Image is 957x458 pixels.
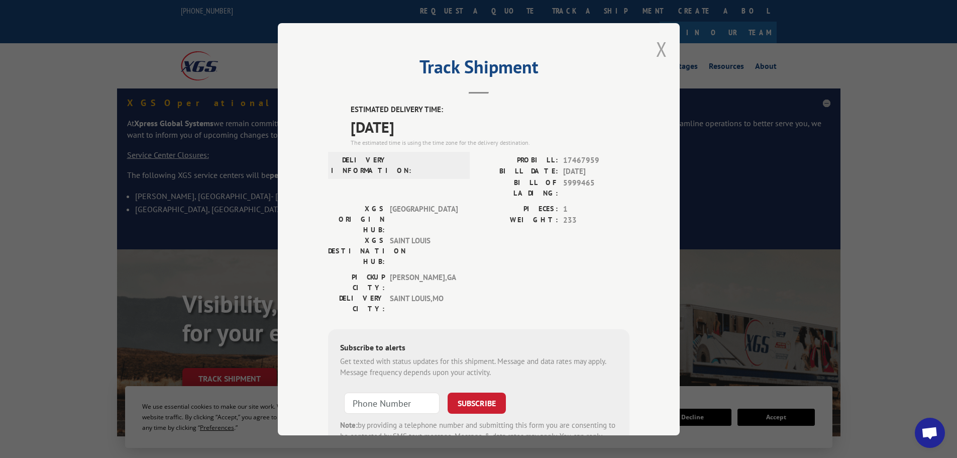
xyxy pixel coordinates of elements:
span: [PERSON_NAME] , GA [390,271,458,293]
button: SUBSCRIBE [448,392,506,413]
label: BILL DATE: [479,166,558,177]
label: PROBILL: [479,154,558,166]
label: DELIVERY INFORMATION: [331,154,388,175]
label: XGS DESTINATION HUB: [328,235,385,266]
div: by providing a telephone number and submitting this form you are consenting to be contacted by SM... [340,419,617,453]
label: PIECES: [479,203,558,215]
label: PICKUP CITY: [328,271,385,293]
div: Get texted with status updates for this shipment. Message and data rates may apply. Message frequ... [340,355,617,378]
label: XGS ORIGIN HUB: [328,203,385,235]
span: SAINT LOUIS , MO [390,293,458,314]
span: 1 [563,203,629,215]
label: ESTIMATED DELIVERY TIME: [351,104,629,116]
button: Close modal [656,36,667,62]
label: WEIGHT: [479,215,558,226]
span: 233 [563,215,629,226]
h2: Track Shipment [328,60,629,79]
div: The estimated time is using the time zone for the delivery destination. [351,138,629,147]
div: Subscribe to alerts [340,341,617,355]
strong: Note: [340,420,358,429]
label: DELIVERY CITY: [328,293,385,314]
span: [DATE] [563,166,629,177]
span: SAINT LOUIS [390,235,458,266]
span: [GEOGRAPHIC_DATA] [390,203,458,235]
span: 5999465 [563,177,629,198]
span: [DATE] [351,115,629,138]
a: Open chat [915,418,945,448]
input: Phone Number [344,392,440,413]
label: BILL OF LADING: [479,177,558,198]
span: 17467959 [563,154,629,166]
